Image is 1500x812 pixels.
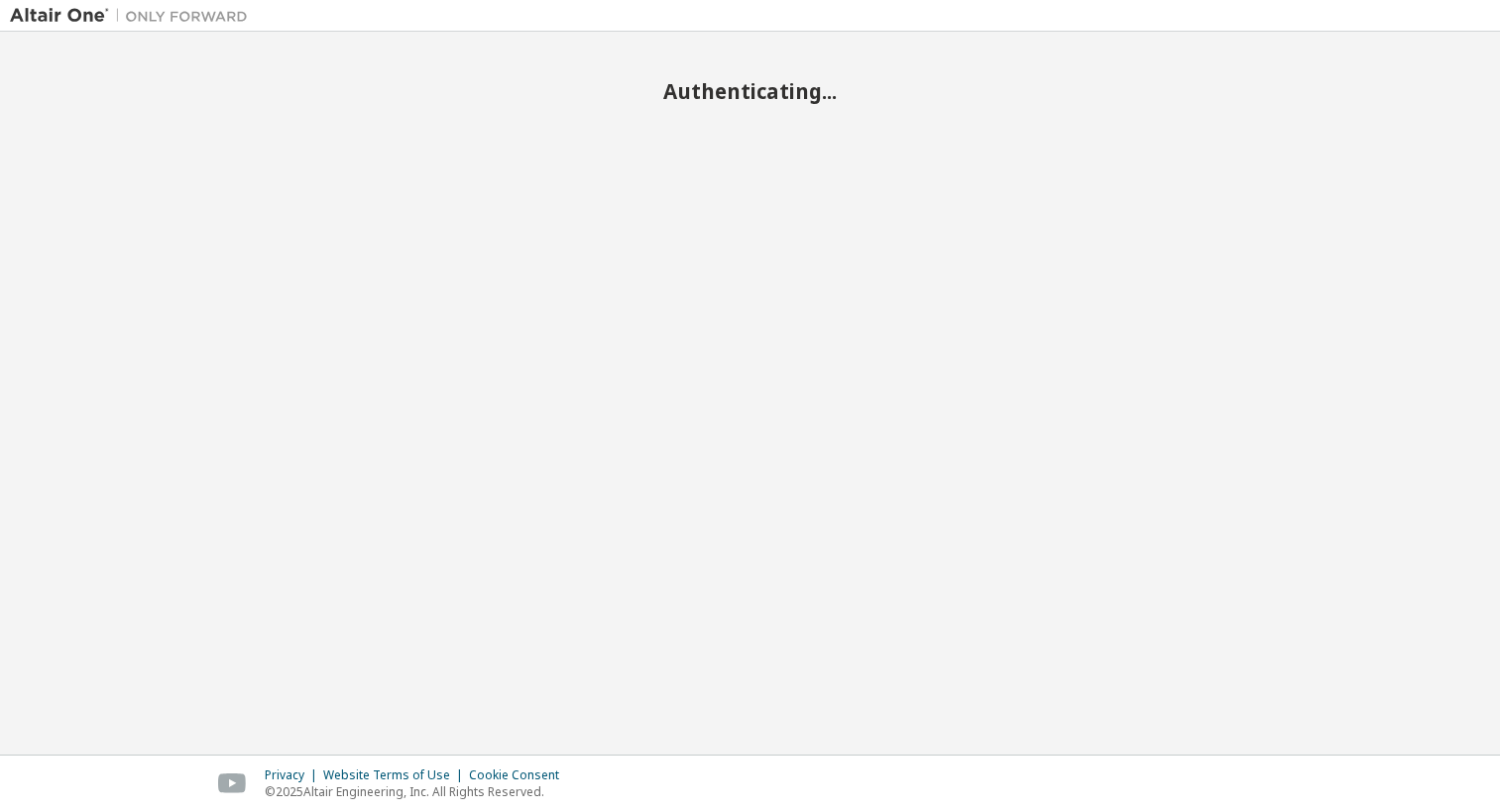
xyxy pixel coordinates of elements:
[265,783,571,800] p: © 2025 Altair Engineering, Inc. All Rights Reserved.
[265,767,323,783] div: Privacy
[469,767,571,783] div: Cookie Consent
[10,6,258,26] img: Altair One
[323,767,469,783] div: Website Terms of Use
[10,78,1490,104] h2: Authenticating...
[218,773,247,794] img: youtube.svg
